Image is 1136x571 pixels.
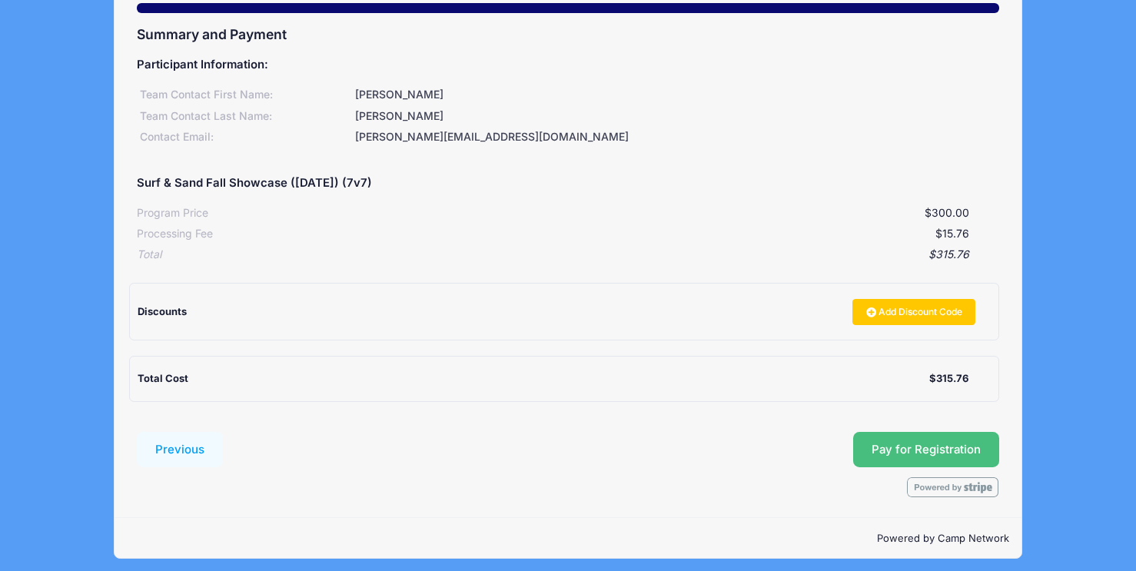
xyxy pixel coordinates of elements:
[137,26,998,42] h3: Summary and Payment
[852,299,975,325] a: Add Discount Code
[127,531,1008,546] p: Powered by Camp Network
[137,129,352,145] div: Contact Email:
[161,247,968,263] div: $315.76
[137,87,352,103] div: Team Contact First Name:
[138,305,187,317] span: Discounts
[137,432,223,467] button: Previous
[353,129,999,145] div: [PERSON_NAME][EMAIL_ADDRESS][DOMAIN_NAME]
[353,87,999,103] div: [PERSON_NAME]
[137,226,213,242] div: Processing Fee
[853,432,999,467] button: Pay for Registration
[353,108,999,124] div: [PERSON_NAME]
[137,177,372,191] h5: Surf & Sand Fall Showcase ([DATE]) (7v7)
[137,108,352,124] div: Team Contact Last Name:
[213,226,968,242] div: $15.76
[929,371,968,387] div: $315.76
[925,206,969,219] span: $300.00
[137,247,161,263] div: Total
[137,205,208,221] div: Program Price
[137,58,998,72] h5: Participant Information:
[138,371,928,387] div: Total Cost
